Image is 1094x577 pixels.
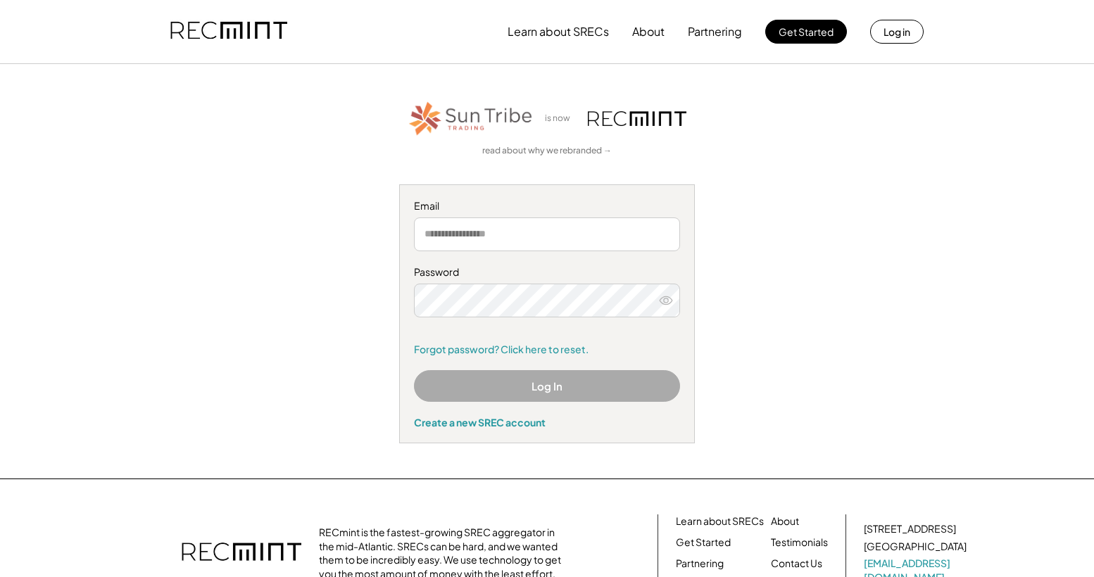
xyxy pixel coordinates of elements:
a: Learn about SRECs [676,514,764,528]
button: Log in [870,20,924,44]
div: Email [414,199,680,213]
a: Forgot password? Click here to reset. [414,343,680,357]
a: Get Started [676,535,731,550]
a: Partnering [676,557,724,571]
img: STT_Horizontal_Logo%2B-%2BColor.png [408,99,534,138]
div: Create a new SREC account [414,416,680,429]
div: Password [414,265,680,279]
div: is now [541,113,581,125]
img: recmint-logotype%403x.png [588,111,686,126]
div: [GEOGRAPHIC_DATA] [864,540,967,554]
button: About [632,18,665,46]
a: read about why we rebranded → [482,145,612,157]
a: About [771,514,799,528]
button: Get Started [765,20,847,44]
div: [STREET_ADDRESS] [864,522,956,536]
button: Log In [414,370,680,402]
button: Partnering [688,18,742,46]
button: Learn about SRECs [508,18,609,46]
a: Testimonials [771,535,828,550]
img: recmint-logotype%403x.png [170,8,287,56]
a: Contact Us [771,557,822,571]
